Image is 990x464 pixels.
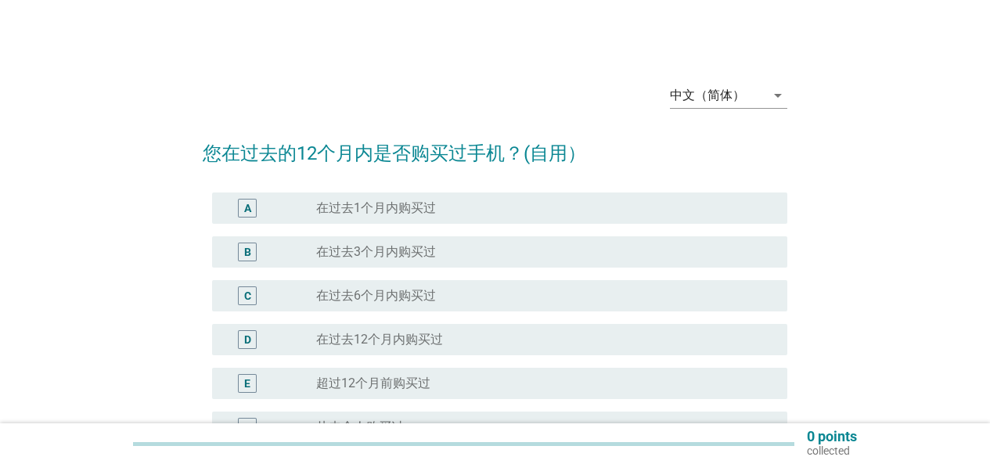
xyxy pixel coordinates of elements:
[670,88,745,103] div: 中文（简体）
[769,86,787,105] i: arrow_drop_down
[244,419,250,436] div: F
[244,332,251,348] div: D
[316,288,436,304] label: 在过去6个月内购买过
[316,200,436,216] label: 在过去1个月内购买过
[244,244,251,261] div: B
[316,332,443,347] label: 在过去12个月内购买过
[807,430,857,444] p: 0 points
[316,244,436,260] label: 在过去3个月内购买过
[244,288,251,304] div: C
[244,376,250,392] div: E
[316,419,404,435] label: 从未个人购买过
[316,376,430,391] label: 超过12个月前购买过
[203,124,787,167] h2: 您在过去的12个月内是否购买过手机？(自用）
[807,444,857,458] p: collected
[244,200,251,217] div: A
